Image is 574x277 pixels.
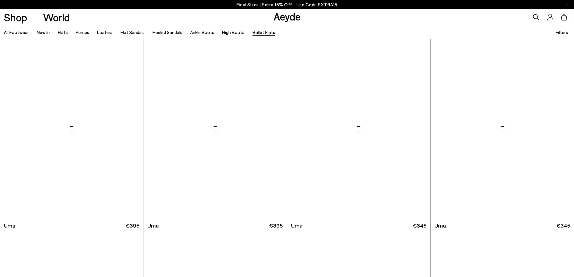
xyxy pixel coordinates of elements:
a: Uma €395 [143,219,287,232]
a: World [43,12,70,23]
img: Uma Eyelet Ponyhair Mary-Janes [143,39,287,219]
p: Final Sizes | Extra 15% Off [237,1,337,8]
a: New In [37,30,50,35]
span: Uma [147,222,159,229]
a: Shop [4,12,27,23]
a: Loafers [97,30,112,35]
span: Uma [291,222,303,229]
a: Pumps [76,30,89,35]
span: €345 [557,222,570,229]
span: Filters [556,30,568,35]
a: High Boots [222,30,244,35]
a: Ballet Flats [252,30,275,35]
a: Flat Sandals [121,30,145,35]
a: Uma €345 [431,219,574,232]
a: Flats [58,30,68,35]
span: Uma [434,222,446,229]
a: Uma €345 [287,219,430,232]
span: €395 [269,222,283,229]
span: Uma [4,222,15,229]
img: Uma Eyelet Grosgrain Mary-Jane Flats [431,39,574,219]
span: €395 [126,222,139,229]
span: 0 [567,16,570,19]
img: Uma Eyelet Grosgrain Mary-Jane Flats [287,39,430,219]
a: All Footwear [4,30,29,35]
a: Heeled Sandals [152,30,182,35]
span: Navigate to /collections/ss25-final-sizes [296,2,337,7]
a: 0 [561,14,567,20]
a: Aeyde [274,10,301,23]
a: Ankle Boots [190,30,214,35]
span: €345 [413,222,426,229]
